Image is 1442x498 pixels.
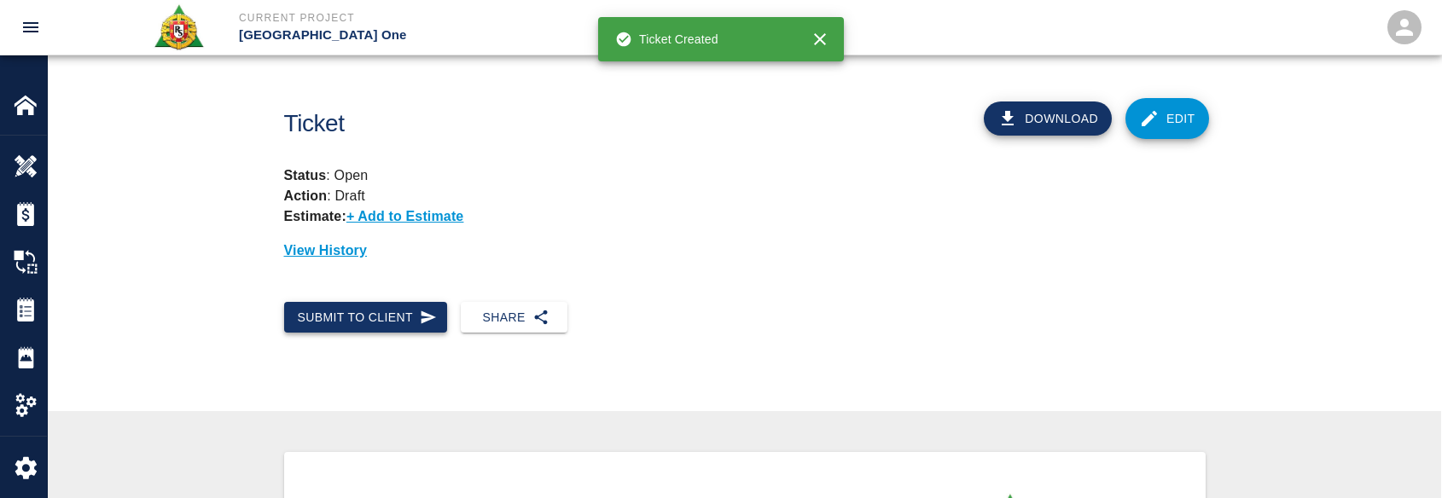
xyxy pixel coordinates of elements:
[1357,416,1442,498] iframe: Chat Widget
[153,3,205,51] img: Roger & Sons Concrete
[984,101,1112,136] button: Download
[284,240,1206,261] p: View History
[284,188,365,203] p: : Draft
[461,302,567,333] button: Share
[239,26,813,45] p: [GEOGRAPHIC_DATA] One
[284,110,816,138] h1: Ticket
[615,24,718,55] div: Ticket Created
[284,209,346,223] strong: Estimate:
[1125,98,1209,139] a: Edit
[284,168,327,182] strong: Status
[239,10,813,26] p: Current Project
[284,165,1206,186] p: : Open
[10,7,51,48] button: open drawer
[284,188,328,203] strong: Action
[346,209,464,223] p: + Add to Estimate
[284,302,448,333] button: Submit to Client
